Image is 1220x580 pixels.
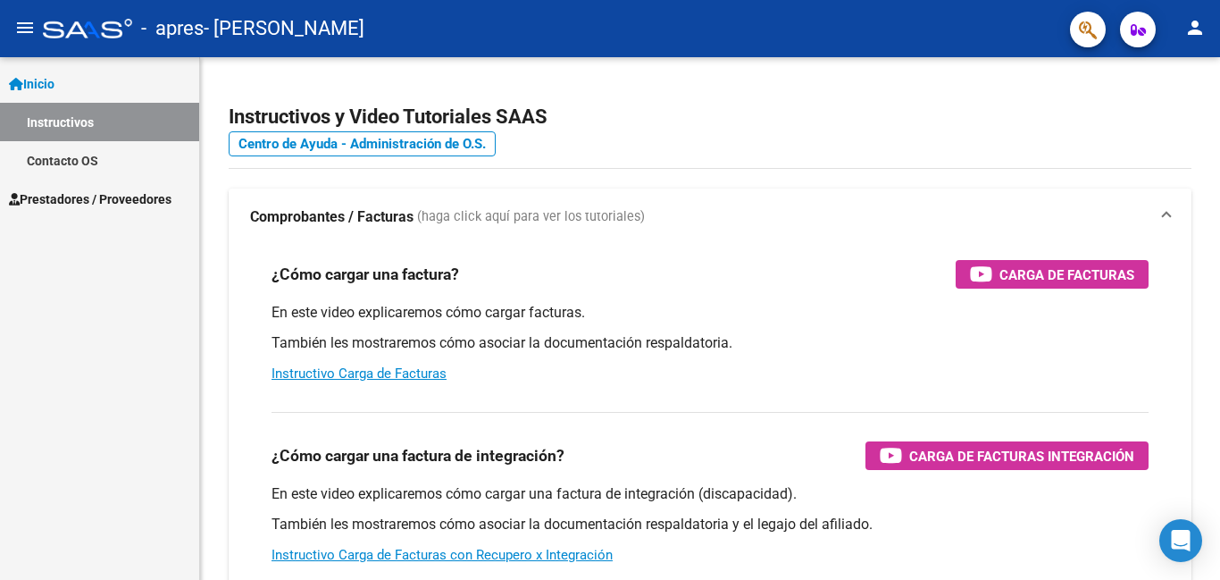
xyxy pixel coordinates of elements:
h3: ¿Cómo cargar una factura? [272,262,459,287]
mat-icon: menu [14,17,36,38]
span: - apres [141,9,204,48]
span: - [PERSON_NAME] [204,9,364,48]
a: Centro de Ayuda - Administración de O.S. [229,131,496,156]
h2: Instructivos y Video Tutoriales SAAS [229,100,1191,134]
a: Instructivo Carga de Facturas con Recupero x Integración [272,547,613,563]
div: Open Intercom Messenger [1159,519,1202,562]
span: (haga click aquí para ver los tutoriales) [417,207,645,227]
span: Carga de Facturas Integración [909,445,1134,467]
p: También les mostraremos cómo asociar la documentación respaldatoria. [272,333,1149,353]
span: Inicio [9,74,54,94]
mat-icon: person [1184,17,1206,38]
strong: Comprobantes / Facturas [250,207,414,227]
button: Carga de Facturas Integración [865,441,1149,470]
a: Instructivo Carga de Facturas [272,366,447,382]
mat-expansion-panel-header: Comprobantes / Facturas (haga click aquí para ver los tutoriales) [229,189,1191,246]
h3: ¿Cómo cargar una factura de integración? [272,443,564,468]
span: Carga de Facturas [999,264,1134,286]
span: Prestadores / Proveedores [9,189,171,209]
p: En este video explicaremos cómo cargar una factura de integración (discapacidad). [272,484,1149,504]
button: Carga de Facturas [956,260,1149,289]
p: En este video explicaremos cómo cargar facturas. [272,303,1149,323]
p: También les mostraremos cómo asociar la documentación respaldatoria y el legajo del afiliado. [272,515,1149,534]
